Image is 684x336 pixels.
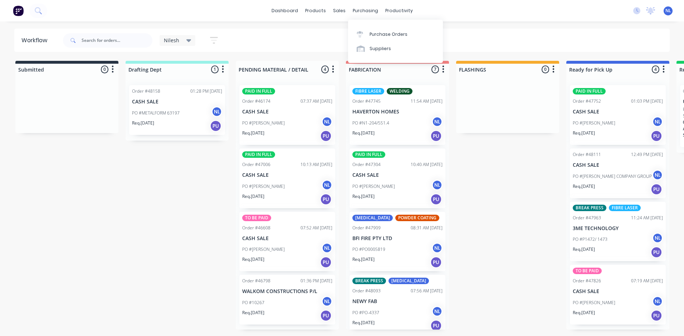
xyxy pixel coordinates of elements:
[242,310,264,316] p: Req. [DATE]
[320,194,332,205] div: PU
[242,256,264,263] p: Req. [DATE]
[389,278,429,284] div: [MEDICAL_DATA]
[370,45,391,52] div: Suppliers
[573,278,601,284] div: Order #47826
[352,130,375,136] p: Req. [DATE]
[570,265,666,325] div: TO BE PAIDOrder #4782607:19 AM [DATE]CASH SALEPO #[PERSON_NAME]NLReq.[DATE]PU
[382,5,416,16] div: productivity
[320,310,332,321] div: PU
[348,42,443,56] a: Suppliers
[352,151,385,158] div: PAID IN FULL
[432,180,443,190] div: NL
[132,99,222,105] p: CASH SALE
[242,235,332,242] p: CASH SALE
[352,109,443,115] p: HAVERTON HOMES
[573,130,595,136] p: Req. [DATE]
[349,5,382,16] div: purchasing
[239,148,335,208] div: PAID IN FULLOrder #4700610:13 AM [DATE]CASH SALEPO #[PERSON_NAME]NLReq.[DATE]PU
[352,88,384,94] div: FIBRE LASER
[395,215,439,221] div: POWDER COATING
[242,193,264,200] p: Req. [DATE]
[352,225,381,231] div: Order #47909
[132,120,154,126] p: Req. [DATE]
[320,257,332,268] div: PU
[573,109,663,115] p: CASH SALE
[352,98,381,104] div: Order #47745
[430,130,442,142] div: PU
[301,161,332,168] div: 10:13 AM [DATE]
[411,161,443,168] div: 10:40 AM [DATE]
[352,288,381,294] div: Order #48093
[631,278,663,284] div: 07:19 AM [DATE]
[322,116,332,127] div: NL
[573,120,615,126] p: PO #[PERSON_NAME]
[651,184,662,195] div: PU
[350,85,445,145] div: FIBRE LASERWELDINGOrder #4774511:54 AM [DATE]HAVERTON HOMESPO #N1-204/551.4NLReq.[DATE]PU
[352,320,375,326] p: Req. [DATE]
[242,161,270,168] div: Order #47006
[352,246,385,253] p: PO #PO0005819
[411,288,443,294] div: 07:56 AM [DATE]
[350,148,445,208] div: PAID IN FULLOrder #4730410:40 AM [DATE]CASH SALEPO #[PERSON_NAME]NLReq.[DATE]PU
[211,106,222,117] div: NL
[242,120,285,126] p: PO #[PERSON_NAME]
[430,320,442,331] div: PU
[352,235,443,242] p: BFI FIRE PTY LTD
[352,298,443,305] p: NEWY FAB
[132,88,160,94] div: Order #48158
[242,109,332,115] p: CASH SALE
[352,278,386,284] div: BREAK PRESS
[164,36,179,44] span: Nilesh
[301,98,332,104] div: 07:37 AM [DATE]
[352,120,389,126] p: PO #N1-204/551.4
[352,161,381,168] div: Order #47304
[432,243,443,253] div: NL
[411,225,443,231] div: 08:31 AM [DATE]
[242,215,271,221] div: TO BE PAID
[350,275,445,335] div: BREAK PRESS[MEDICAL_DATA]Order #4809307:56 AM [DATE]NEWY FABPO #PO-4337NLReq.[DATE]PU
[665,8,671,14] span: NL
[609,205,641,211] div: FIBRE LASER
[573,225,663,232] p: 3ME TECHNOLOGY
[570,148,666,198] div: Order #4811112:49 PM [DATE]CASH SALEPO #[PERSON_NAME] COMPANY GROUPNLReq.[DATE]PU
[387,88,412,94] div: WELDING
[430,257,442,268] div: PU
[573,236,607,243] p: PO #P1472/ 1473
[329,5,349,16] div: sales
[573,98,601,104] div: Order #47752
[242,172,332,178] p: CASH SALE
[573,288,663,294] p: CASH SALE
[573,205,606,211] div: BREAK PRESS
[82,33,152,48] input: Search for orders...
[239,275,335,325] div: Order #4679801:36 PM [DATE]WALKOM CONSTRUCTIONS P/LPO #10267NLReq.[DATE]PU
[573,215,601,221] div: Order #47963
[573,88,606,94] div: PAID IN FULL
[652,296,663,307] div: NL
[631,151,663,158] div: 12:49 PM [DATE]
[411,98,443,104] div: 11:54 AM [DATE]
[129,85,225,135] div: Order #4815801:28 PM [DATE]CASH SALEPO #METALFORM 63197NLReq.[DATE]PU
[132,110,180,116] p: PO #METALFORM 63197
[570,85,666,145] div: PAID IN FULLOrder #4775201:03 PM [DATE]CASH SALEPO #[PERSON_NAME]NLReq.[DATE]PU
[242,98,270,104] div: Order #46174
[430,194,442,205] div: PU
[573,151,601,158] div: Order #48111
[348,27,443,41] a: Purchase Orders
[239,85,335,145] div: PAID IN FULLOrder #4617407:37 AM [DATE]CASH SALEPO #[PERSON_NAME]NLReq.[DATE]PU
[242,130,264,136] p: Req. [DATE]
[651,310,662,321] div: PU
[242,278,270,284] div: Order #46798
[239,212,335,272] div: TO BE PAIDOrder #4660807:52 AM [DATE]CASH SALEPO #[PERSON_NAME]NLReq.[DATE]PU
[651,130,662,142] div: PU
[573,300,615,306] p: PO #[PERSON_NAME]
[432,306,443,317] div: NL
[652,233,663,243] div: NL
[322,296,332,307] div: NL
[322,180,332,190] div: NL
[652,116,663,127] div: NL
[652,170,663,180] div: NL
[352,172,443,178] p: CASH SALE
[573,162,663,168] p: CASH SALE
[268,5,302,16] a: dashboard
[570,202,666,262] div: BREAK PRESSFIBRE LASEROrder #4796311:24 AM [DATE]3ME TECHNOLOGYPO #P1472/ 1473NLReq.[DATE]PU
